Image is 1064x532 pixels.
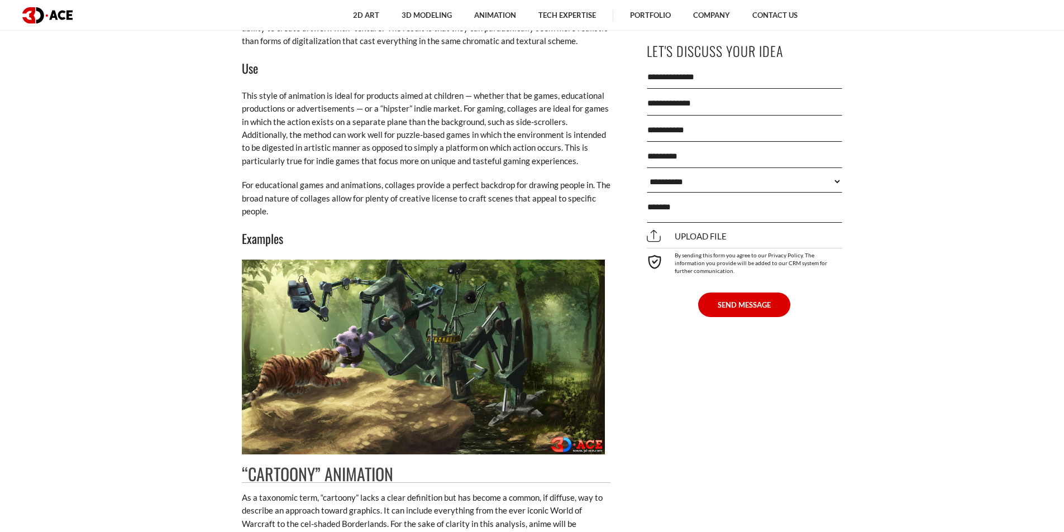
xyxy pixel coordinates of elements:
[242,260,605,454] img: types of 3d art 04
[242,179,610,218] p: For educational games and animations, collages provide a perfect backdrop for drawing people in. ...
[242,59,610,78] h3: Use
[647,248,842,275] div: By sending this form you agree to our Privacy Policy. The information you provide will be added t...
[242,89,610,167] p: This style of animation is ideal for products aimed at children — whether that be games, educatio...
[242,466,610,483] h2: “Cartoony” Animation
[242,229,610,248] h3: Examples
[647,39,842,64] p: Let's Discuss Your Idea
[647,231,727,241] span: Upload file
[698,293,790,317] button: SEND MESSAGE
[22,7,73,23] img: logo dark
